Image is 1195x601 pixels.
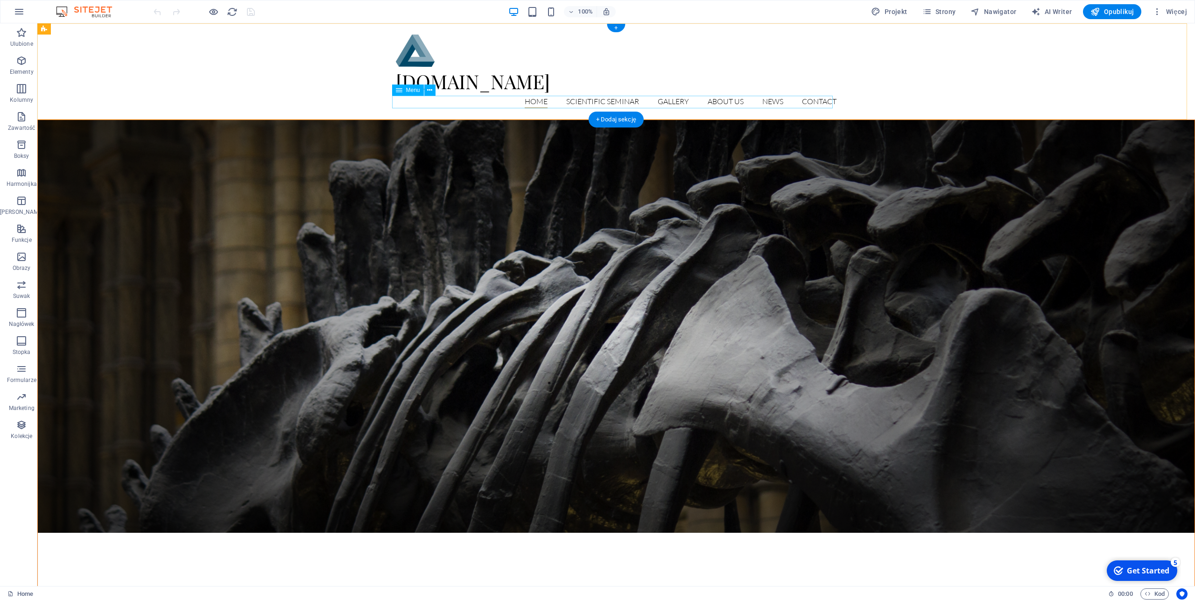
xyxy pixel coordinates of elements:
[967,4,1020,19] button: Nawigator
[867,4,911,19] button: Projekt
[7,376,36,384] p: Formularze
[7,180,37,188] p: Harmonijka
[13,348,31,356] p: Stopka
[7,588,33,600] a: Kliknij, aby anulować zaznaczenie. Kliknij dwukrotnie, aby otworzyć Strony
[970,7,1016,16] span: Nawigator
[13,264,31,272] p: Obrazy
[1153,7,1187,16] span: Więcej
[1149,4,1191,19] button: Więcej
[406,87,420,93] span: Menu
[1140,588,1169,600] button: Kod
[10,40,33,48] p: Ulubione
[1176,588,1188,600] button: Usercentrics
[5,4,76,24] div: Get Started 5 items remaining, 0% complete
[1108,588,1133,600] h6: Czas sesji
[69,1,78,10] div: 5
[226,6,238,17] button: reload
[10,96,33,104] p: Kolumny
[871,7,907,16] span: Projekt
[9,404,35,412] p: Marketing
[25,9,68,19] div: Get Started
[564,6,597,17] button: 100%
[1083,4,1141,19] button: Opublikuj
[54,6,124,17] img: Editor Logo
[1118,588,1132,600] span: 00 00
[922,7,956,16] span: Strony
[9,320,35,328] p: Nagłówek
[13,292,30,300] p: Suwak
[607,24,625,32] div: +
[8,124,35,132] p: Zawartość
[867,4,911,19] div: Projekt (Ctrl+Alt+Y)
[1145,588,1165,600] span: Kod
[1125,590,1126,597] span: :
[578,6,593,17] h6: 100%
[1031,7,1072,16] span: AI Writer
[919,4,960,19] button: Strony
[14,152,29,160] p: Boksy
[11,432,32,440] p: Kolekcje
[1027,4,1075,19] button: AI Writer
[1090,7,1134,16] span: Opublikuj
[208,6,219,17] button: Kliknij tutaj, aby wyjść z trybu podglądu i kontynuować edycję
[602,7,611,16] i: Po zmianie rozmiaru automatycznie dostosowuje poziom powiększenia do wybranego urządzenia.
[12,236,32,244] p: Funkcje
[10,68,34,76] p: Elementy
[227,7,238,17] i: Przeładuj stronę
[589,112,644,127] div: + Dodaj sekcję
